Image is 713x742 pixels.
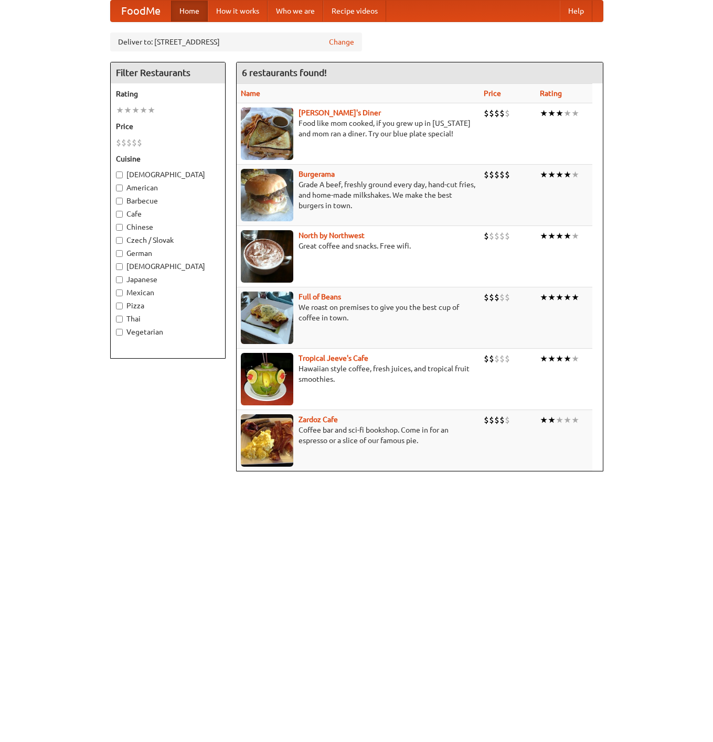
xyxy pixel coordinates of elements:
[556,292,563,303] li: ★
[241,414,293,467] img: zardoz.jpg
[126,137,132,148] li: $
[499,414,505,426] li: $
[116,121,220,132] h5: Price
[484,292,489,303] li: $
[505,169,510,180] li: $
[571,414,579,426] li: ★
[484,353,489,364] li: $
[116,211,123,218] input: Cafe
[241,241,475,251] p: Great coffee and snacks. Free wifi.
[563,169,571,180] li: ★
[540,107,548,119] li: ★
[556,107,563,119] li: ★
[505,230,510,242] li: $
[556,230,563,242] li: ★
[241,118,475,139] p: Food like mom cooked, if you grew up in [US_STATE] and mom ran a diner. Try our blue plate special!
[241,353,293,405] img: jeeves.jpg
[484,169,489,180] li: $
[111,1,171,21] a: FoodMe
[571,353,579,364] li: ★
[116,237,123,244] input: Czech / Slovak
[540,169,548,180] li: ★
[116,329,123,336] input: Vegetarian
[499,107,505,119] li: $
[484,230,489,242] li: $
[132,104,140,116] li: ★
[571,230,579,242] li: ★
[171,1,208,21] a: Home
[116,303,123,309] input: Pizza
[548,414,556,426] li: ★
[494,292,499,303] li: $
[494,169,499,180] li: $
[241,107,293,160] img: sallys.jpg
[116,154,220,164] h5: Cuisine
[563,292,571,303] li: ★
[563,414,571,426] li: ★
[124,104,132,116] li: ★
[116,250,123,257] input: German
[116,171,123,178] input: [DEMOGRAPHIC_DATA]
[116,182,220,193] label: American
[116,235,220,245] label: Czech / Slovak
[116,261,220,272] label: [DEMOGRAPHIC_DATA]
[132,137,137,148] li: $
[241,179,475,211] p: Grade A beef, freshly ground every day, hand-cut fries, and home-made milkshakes. We make the bes...
[540,89,562,98] a: Rating
[556,169,563,180] li: ★
[116,198,123,205] input: Barbecue
[241,363,475,384] p: Hawaiian style coffee, fresh juices, and tropical fruit smoothies.
[116,274,220,285] label: Japanese
[241,230,293,283] img: north.jpg
[571,169,579,180] li: ★
[242,68,327,78] ng-pluralize: 6 restaurants found!
[499,353,505,364] li: $
[241,302,475,323] p: We roast on premises to give you the best cup of coffee in town.
[116,222,220,232] label: Chinese
[494,414,499,426] li: $
[489,292,494,303] li: $
[140,104,147,116] li: ★
[299,354,368,362] b: Tropical Jeeve's Cafe
[563,230,571,242] li: ★
[484,89,501,98] a: Price
[499,292,505,303] li: $
[540,230,548,242] li: ★
[116,316,123,322] input: Thai
[499,230,505,242] li: $
[548,230,556,242] li: ★
[111,62,225,83] h4: Filter Restaurants
[540,414,548,426] li: ★
[116,224,123,231] input: Chinese
[489,414,494,426] li: $
[116,314,220,324] label: Thai
[505,353,510,364] li: $
[116,196,220,206] label: Barbecue
[556,353,563,364] li: ★
[505,292,510,303] li: $
[484,414,489,426] li: $
[268,1,323,21] a: Who we are
[147,104,155,116] li: ★
[299,109,381,117] a: [PERSON_NAME]'s Diner
[241,169,293,221] img: burgerama.jpg
[548,353,556,364] li: ★
[563,107,571,119] li: ★
[560,1,592,21] a: Help
[299,415,338,424] a: Zardoz Cafe
[489,107,494,119] li: $
[116,300,220,311] label: Pizza
[116,287,220,298] label: Mexican
[116,209,220,219] label: Cafe
[489,169,494,180] li: $
[241,292,293,344] img: beans.jpg
[110,33,362,51] div: Deliver to: [STREET_ADDRESS]
[323,1,386,21] a: Recipe videos
[489,353,494,364] li: $
[299,170,335,178] a: Burgerama
[548,169,556,180] li: ★
[571,292,579,303] li: ★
